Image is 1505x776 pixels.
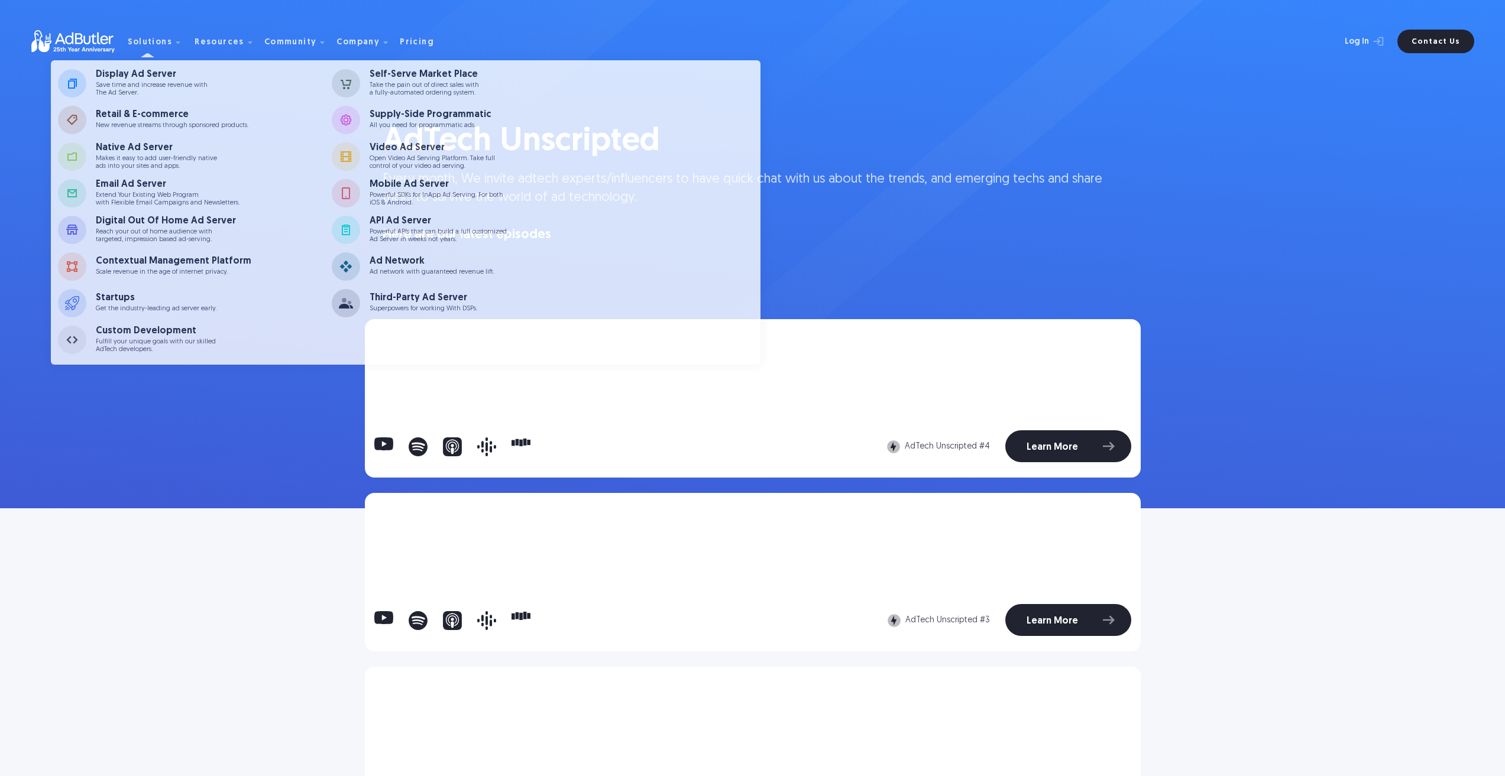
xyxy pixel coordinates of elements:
[336,38,380,47] div: Company
[96,338,216,353] p: Fulfill your unique goals with our skilled AdTech developers.
[58,139,331,174] a: Native Ad Server Makes it easy to add user-friendly nativeads into your sites and apps.
[370,293,477,303] div: Third-Party Ad Server
[370,122,491,129] p: All you need for programmatic ads.
[96,110,248,119] div: Retail & E-commerce
[370,70,479,79] div: Self-Serve Market Place
[96,228,236,243] p: Reach your out of home audience with targeted, impression based ad-serving.
[370,143,495,152] div: Video Ad Server
[1313,30,1390,53] a: Log In
[370,256,494,266] div: Ad Network
[370,191,503,207] p: Powerful SDKs for InApp Ad Serving. For both iOS & Android.
[96,82,208,97] p: Save time and increase revenue with The Ad Server.
[370,228,507,243] p: Powerful APIs that can build a full customized Ad Server in weeks not years.
[96,305,216,313] p: Get the industry-leading ad server early.
[58,176,331,211] a: Email Ad Server Extend Your Existing Web Programwith Flexible Email Campaigns and Newsletters.
[96,70,208,79] div: Display Ad Server
[195,38,244,47] div: Resources
[58,66,331,101] a: Display Ad Server Save time and increase revenue withThe Ad Server.
[905,616,990,625] div: AdTech Unscripted #3
[332,176,605,211] a: Mobile Ad Server Powerful SDKs for InApp Ad Serving. For bothiOS & Android.
[1005,604,1131,636] a: Learn More
[332,249,605,284] a: Ad Network Ad network with guaranteed revenue lift.
[400,38,434,47] div: Pricing
[332,66,605,101] a: Self-Serve Market Place Take the pain out of direct sales witha fully-automated ordering system.
[58,102,331,138] a: Retail & E-commerce New revenue streams through sponsored products.
[264,38,317,47] div: Community
[370,268,494,276] p: Ad network with guaranteed revenue lift.
[58,249,331,284] a: Contextual Management Platform Scale revenue in the age of internet privacy.
[370,305,477,313] p: Superpowers for working With DSPs.
[400,36,444,47] a: Pricing
[96,143,217,152] div: Native Ad Server
[96,216,236,226] div: Digital Out Of Home Ad Server
[96,326,216,336] div: Custom Development
[1027,616,1078,626] div: Learn More
[332,212,605,248] a: API Ad Server Powerful APIs that can build a full customizedAd Server in weeks not years.
[96,191,239,207] p: Extend Your Existing Web Program with Flexible Email Campaigns and Newsletters.
[1005,430,1131,462] a: Learn More
[370,82,479,97] p: Take the pain out of direct sales with a fully-automated ordering system.
[370,180,503,189] div: Mobile Ad Server
[332,102,605,138] a: Supply-Side Programmatic All you need for programmatic ads.
[96,268,251,276] p: Scale revenue in the age of internet privacy.
[332,285,605,321] a: Third-Party Ad Server Superpowers for working With DSPs.
[96,155,217,170] p: Makes it easy to add user-friendly native ads into your sites and apps.
[1027,443,1078,452] div: Learn More
[332,139,605,174] a: Video Ad Server Open Video Ad Serving Platform. Take fullcontrol of your video ad serving.
[58,322,331,358] a: Custom Development Fulfill your unique goals with our skilledAdTech developers.
[370,110,491,119] div: Supply-Side Programmatic
[96,256,251,266] div: Contextual Management Platform
[96,293,216,303] div: Startups
[370,155,495,170] p: Open Video Ad Serving Platform. Take full control of your video ad serving.
[1397,30,1474,53] a: Contact Us
[58,285,331,321] a: Startups Get the industry-leading ad server early.
[96,180,239,189] div: Email Ad Server
[58,212,331,248] a: Digital Out Of Home Ad Server Reach your out of home audience withtargeted, impression based ad-s...
[128,38,173,47] div: Solutions
[370,216,507,226] div: API Ad Server
[905,443,990,451] div: AdTech Unscripted #4
[96,122,248,129] p: New revenue streams through sponsored products.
